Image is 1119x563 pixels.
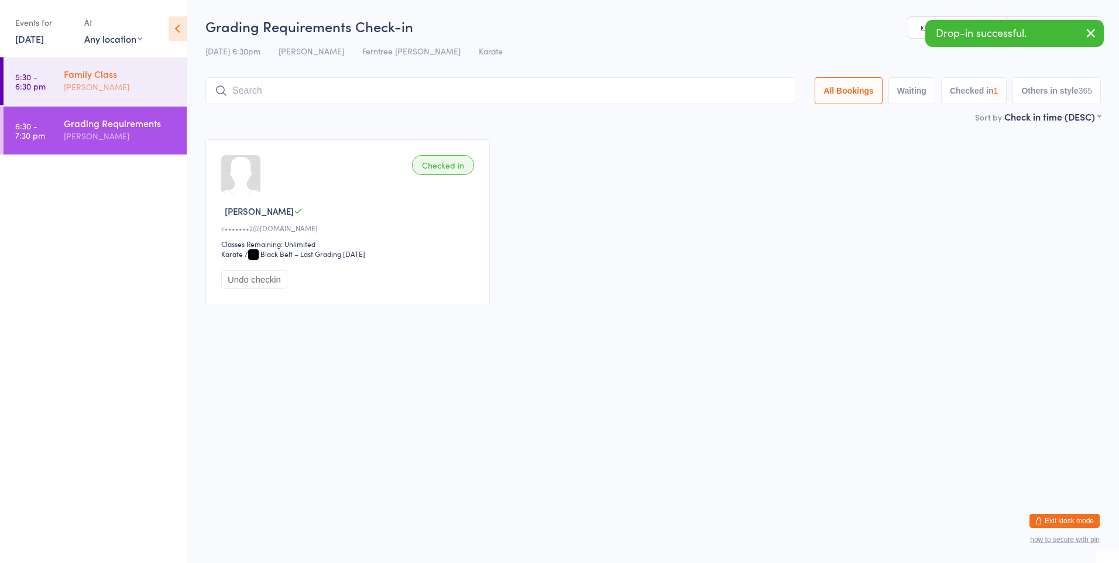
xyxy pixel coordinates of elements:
a: 6:30 -7:30 pmGrading Requirements[PERSON_NAME] [4,107,187,155]
div: At [84,13,142,32]
button: Waiting [888,77,935,104]
div: Events for [15,13,73,32]
button: Undo checkin [221,270,287,289]
div: Karate [221,249,243,259]
span: / Black Belt – Last Grading [DATE] [245,249,365,259]
a: [DATE] [15,32,44,45]
div: [PERSON_NAME] [64,129,177,143]
div: 365 [1079,86,1092,95]
span: [DATE] 6:30pm [205,45,260,57]
input: Search [205,77,795,104]
button: Others in style365 [1012,77,1101,104]
button: Exit kiosk mode [1029,514,1100,528]
span: Ferntree [PERSON_NAME] [362,45,461,57]
div: 1 [994,86,998,95]
button: how to secure with pin [1030,535,1100,544]
time: 6:30 - 7:30 pm [15,121,45,140]
div: Checked in [412,155,474,175]
button: All Bookings [815,77,883,104]
div: Any location [84,32,142,45]
div: Drop-in successful. [925,20,1104,47]
span: [PERSON_NAME] [279,45,344,57]
span: [PERSON_NAME] [225,205,294,217]
h2: Grading Requirements Check-in [205,16,1101,36]
time: 5:30 - 6:30 pm [15,72,46,91]
div: [PERSON_NAME] [64,80,177,94]
span: Karate [479,45,503,57]
div: Family Class [64,67,177,80]
div: Classes Remaining: Unlimited [221,239,478,249]
div: Check in time (DESC) [1004,110,1101,123]
div: Grading Requirements [64,116,177,129]
div: c•••••••2@[DOMAIN_NAME] [221,223,478,233]
label: Sort by [975,111,1002,123]
button: Checked in1 [941,77,1007,104]
a: 5:30 -6:30 pmFamily Class[PERSON_NAME] [4,57,187,105]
